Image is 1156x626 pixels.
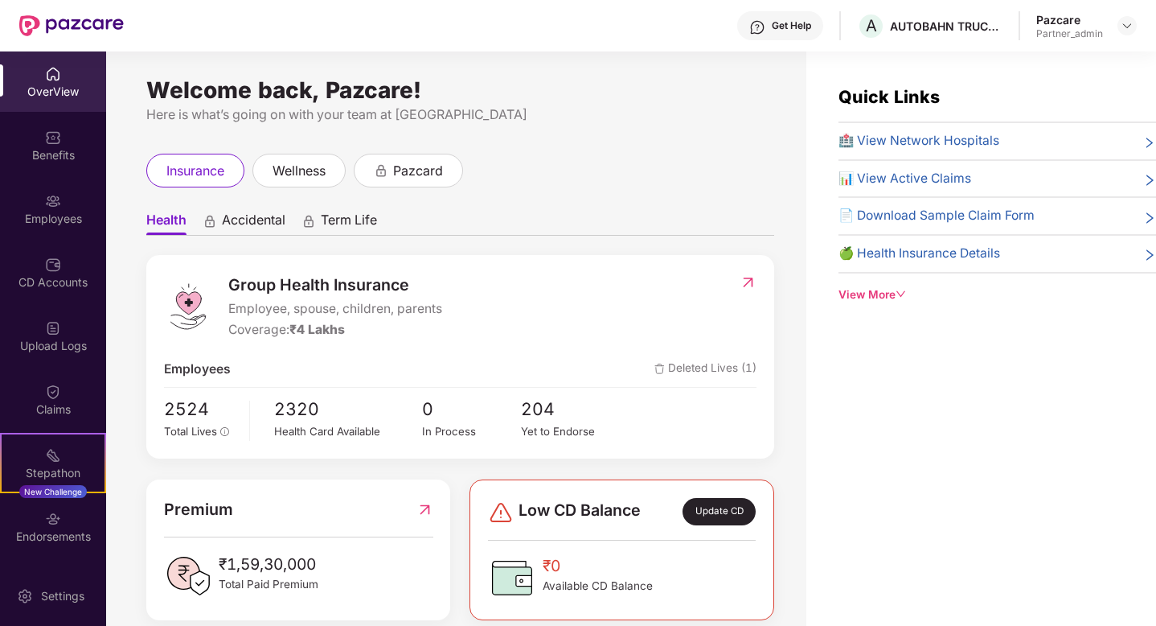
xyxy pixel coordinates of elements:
img: svg+xml;base64,PHN2ZyBpZD0iRHJvcGRvd24tMzJ4MzIiIHhtbG5zPSJodHRwOi8vd3d3LnczLm9yZy8yMDAwL3N2ZyIgd2... [1121,19,1133,32]
span: right [1143,172,1156,189]
span: ₹0 [543,554,653,578]
div: View More [838,286,1156,303]
img: svg+xml;base64,PHN2ZyBpZD0iU2V0dGluZy0yMHgyMCIgeG1sbnM9Imh0dHA6Ly93d3cudzMub3JnLzIwMDAvc3ZnIiB3aW... [17,588,33,604]
span: Available CD Balance [543,578,653,595]
span: Accidental [222,212,285,235]
span: Total Paid Premium [219,576,318,593]
div: Stepathon [2,465,105,481]
img: logo [164,282,212,331]
div: Partner_admin [1036,27,1103,40]
span: right [1143,247,1156,264]
img: svg+xml;base64,PHN2ZyB4bWxucz0iaHR0cDovL3d3dy53My5vcmcvMjAwMC9zdmciIHdpZHRoPSIyMSIgaGVpZ2h0PSIyMC... [45,447,61,463]
img: svg+xml;base64,PHN2ZyBpZD0iRW1wbG95ZWVzIiB4bWxucz0iaHR0cDovL3d3dy53My5vcmcvMjAwMC9zdmciIHdpZHRoPS... [45,193,61,209]
div: Yet to Endorse [521,423,620,440]
span: 0 [422,396,521,422]
div: animation [374,163,388,177]
div: Coverage: [228,320,442,340]
span: ₹4 Lakhs [289,322,345,337]
span: right [1143,134,1156,151]
span: 📄 Download Sample Claim Form [838,206,1035,226]
span: Quick Links [838,86,940,107]
span: pazcard [393,161,443,181]
div: Update CD [683,498,756,525]
div: Health Card Available [274,423,422,440]
span: 🏥 View Network Hospitals [838,131,999,151]
span: info-circle [220,427,230,437]
span: 2320 [274,396,422,422]
div: animation [203,213,217,228]
div: animation [301,213,316,228]
img: PaidPremiumIcon [164,552,212,600]
img: RedirectIcon [740,274,756,290]
img: svg+xml;base64,PHN2ZyBpZD0iRGFuZ2VyLTMyeDMyIiB4bWxucz0iaHR0cDovL3d3dy53My5vcmcvMjAwMC9zdmciIHdpZH... [488,500,514,525]
div: Settings [36,588,89,604]
span: wellness [273,161,326,181]
img: CDBalanceIcon [488,554,536,602]
span: Employees [164,360,231,380]
div: Welcome back, Pazcare! [146,84,774,97]
span: Health [146,212,187,235]
img: svg+xml;base64,PHN2ZyBpZD0iSG9tZSIgeG1sbnM9Imh0dHA6Ly93d3cudzMub3JnLzIwMDAvc3ZnIiB3aWR0aD0iMjAiIG... [45,66,61,82]
span: Term Life [321,212,377,235]
img: svg+xml;base64,PHN2ZyBpZD0iQ2xhaW0iIHhtbG5zPSJodHRwOi8vd3d3LnczLm9yZy8yMDAwL3N2ZyIgd2lkdGg9IjIwIi... [45,384,61,400]
span: 📊 View Active Claims [838,169,971,189]
img: deleteIcon [654,364,665,374]
div: New Challenge [19,485,87,498]
span: Deleted Lives (1) [654,360,756,380]
div: Here is what’s going on with your team at [GEOGRAPHIC_DATA] [146,105,774,125]
span: Low CD Balance [519,498,641,525]
div: AUTOBAHN TRUCKING [890,19,1002,34]
img: svg+xml;base64,PHN2ZyBpZD0iRW5kb3JzZW1lbnRzIiB4bWxucz0iaHR0cDovL3d3dy53My5vcmcvMjAwMC9zdmciIHdpZH... [45,511,61,527]
span: 204 [521,396,620,422]
span: right [1143,209,1156,226]
img: New Pazcare Logo [19,15,124,36]
img: svg+xml;base64,PHN2ZyBpZD0iQ0RfQWNjb3VudHMiIGRhdGEtbmFtZT0iQ0QgQWNjb3VudHMiIHhtbG5zPSJodHRwOi8vd3... [45,257,61,273]
span: Employee, spouse, children, parents [228,299,442,319]
div: In Process [422,423,521,440]
span: ₹1,59,30,000 [219,552,318,576]
span: down [896,289,907,300]
img: svg+xml;base64,PHN2ZyBpZD0iVXBsb2FkX0xvZ3MiIGRhdGEtbmFtZT0iVXBsb2FkIExvZ3MiIHhtbG5zPSJodHRwOi8vd3... [45,320,61,336]
span: Premium [164,497,233,522]
span: Group Health Insurance [228,273,442,298]
img: RedirectIcon [416,497,433,522]
div: Pazcare [1036,12,1103,27]
span: A [866,16,877,35]
img: svg+xml;base64,PHN2ZyBpZD0iSGVscC0zMngzMiIgeG1sbnM9Imh0dHA6Ly93d3cudzMub3JnLzIwMDAvc3ZnIiB3aWR0aD... [749,19,765,35]
span: Total Lives [164,425,217,438]
span: 2524 [164,396,238,422]
span: 🍏 Health Insurance Details [838,244,1000,264]
span: insurance [166,161,224,181]
div: Get Help [772,19,811,32]
img: svg+xml;base64,PHN2ZyBpZD0iQmVuZWZpdHMiIHhtbG5zPSJodHRwOi8vd3d3LnczLm9yZy8yMDAwL3N2ZyIgd2lkdGg9Ij... [45,130,61,146]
